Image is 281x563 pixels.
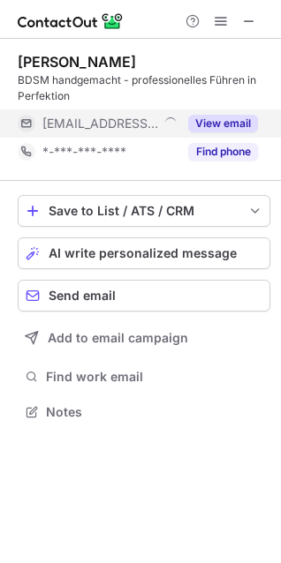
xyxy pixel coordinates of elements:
button: Add to email campaign [18,322,270,354]
button: Notes [18,400,270,424]
button: AI write personalized message [18,237,270,269]
span: Add to email campaign [48,331,188,345]
span: AI write personalized message [49,246,237,260]
div: BDSM handgemacht - professionelles Führen in Perfektion [18,72,270,104]
div: [PERSON_NAME] [18,53,136,71]
button: save-profile-one-click [18,195,270,227]
span: [EMAIL_ADDRESS][DOMAIN_NAME] [42,116,158,131]
span: Notes [46,404,263,420]
img: ContactOut v5.3.10 [18,11,124,32]
div: Save to List / ATS / CRM [49,204,239,218]
button: Find work email [18,364,270,389]
button: Send email [18,280,270,312]
button: Reveal Button [188,143,258,161]
span: Send email [49,289,116,303]
button: Reveal Button [188,115,258,132]
span: Find work email [46,369,263,385]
